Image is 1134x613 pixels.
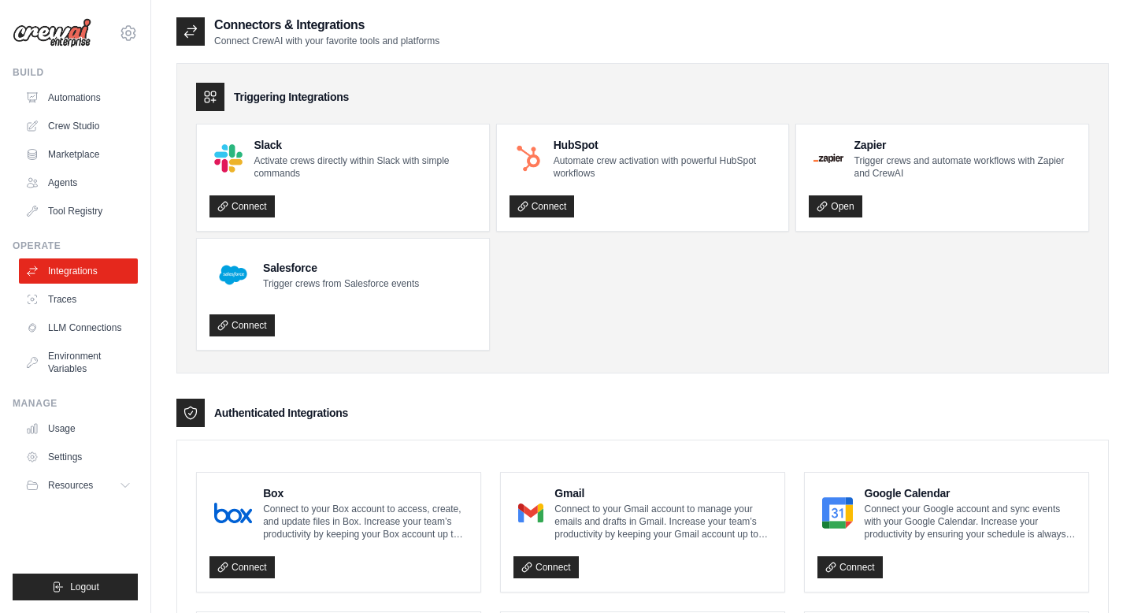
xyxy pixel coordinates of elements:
p: Connect CrewAI with your favorite tools and platforms [214,35,439,47]
h3: Triggering Integrations [234,89,349,105]
a: Connect [513,556,579,578]
a: Connect [817,556,883,578]
img: Slack Logo [214,144,243,173]
img: Zapier Logo [813,154,843,163]
h3: Authenticated Integrations [214,405,348,421]
img: HubSpot Logo [514,144,543,173]
h4: Gmail [554,485,772,501]
h4: Zapier [854,137,1076,153]
a: Connect [510,195,575,217]
img: Logo [13,18,91,48]
h4: Google Calendar [864,485,1076,501]
h2: Connectors & Integrations [214,16,439,35]
a: Agents [19,170,138,195]
img: Gmail Logo [518,497,543,529]
div: Build [13,66,138,79]
p: Activate crews directly within Slack with simple commands [254,154,476,180]
p: Trigger crews from Salesforce events [263,277,419,290]
p: Trigger crews and automate workflows with Zapier and CrewAI [854,154,1076,180]
a: Traces [19,287,138,312]
p: Connect your Google account and sync events with your Google Calendar. Increase your productivity... [864,503,1076,541]
a: Marketplace [19,142,138,167]
h4: Slack [254,137,476,153]
div: Manage [13,397,138,410]
a: Connect [209,556,275,578]
button: Logout [13,574,138,600]
a: Integrations [19,258,138,284]
a: Automations [19,85,138,110]
a: Open [809,195,862,217]
a: Settings [19,444,138,470]
a: Usage [19,416,138,441]
a: Tool Registry [19,199,138,224]
p: Connect to your Box account to access, create, and update files in Box. Increase your team’s prod... [263,503,468,541]
span: Logout [70,581,99,593]
a: Environment Variables [19,344,138,381]
a: Connect [209,195,275,217]
a: LLM Connections [19,315,138,340]
h4: Box [263,485,468,501]
img: Salesforce Logo [214,256,252,294]
a: Connect [209,314,275,336]
h4: Salesforce [263,260,419,276]
button: Resources [19,473,138,498]
div: Operate [13,240,138,252]
span: Resources [48,479,93,492]
p: Connect to your Gmail account to manage your emails and drafts in Gmail. Increase your team’s pro... [554,503,772,541]
img: Google Calendar Logo [822,497,853,529]
a: Crew Studio [19,113,138,139]
img: Box Logo [214,497,252,529]
p: Automate crew activation with powerful HubSpot workflows [554,154,776,180]
h4: HubSpot [554,137,776,153]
